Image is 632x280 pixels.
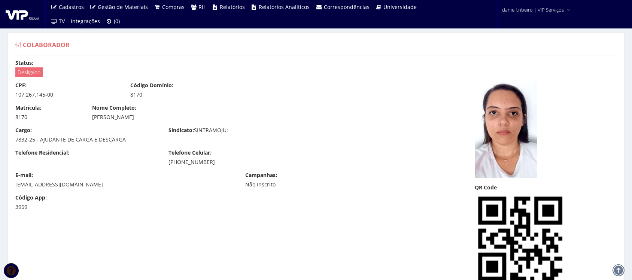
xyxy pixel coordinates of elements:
[92,113,387,121] div: [PERSON_NAME]
[163,127,316,136] div: SINTRAMOJU;
[198,3,206,10] span: RH
[68,14,103,28] a: Integrações
[15,104,41,112] label: Matrícula:
[324,3,370,10] span: Correspondências
[245,181,349,188] div: Não Inscrito
[245,171,277,179] label: Campanhas:
[15,194,47,201] label: Código App:
[15,171,33,179] label: E-mail:
[98,3,148,10] span: Gestão de Materiais
[48,14,68,28] a: TV
[15,91,119,98] div: 107.267.145-00
[15,59,33,67] label: Status:
[59,3,84,10] span: Cadastros
[220,3,245,10] span: Relatórios
[114,18,120,25] span: (0)
[168,158,310,166] div: [PHONE_NUMBER]
[475,184,497,191] label: QR Code
[130,91,234,98] div: 8170
[168,127,194,134] label: Sindicato:
[15,136,157,143] div: 7832-25 - AJUDANTE DE CARGA E DESCARGA
[15,181,234,188] div: [EMAIL_ADDRESS][DOMAIN_NAME]
[92,104,136,112] label: Nome Completo:
[59,18,65,25] span: TV
[15,149,69,156] label: Telefone Residencial:
[475,82,537,178] img: karoline-1737398210678e97c24053b.JPG
[15,127,32,134] label: Cargo:
[15,82,27,89] label: CPF:
[23,41,70,49] span: Colaborador
[71,18,100,25] span: Integrações
[103,14,123,28] a: (0)
[130,82,173,89] label: Código Domínio:
[6,9,39,20] img: logo
[162,3,185,10] span: Compras
[383,3,417,10] span: Universidade
[15,113,81,121] div: 8170
[168,149,212,156] label: Telefone Celular:
[15,203,81,211] div: 3959
[502,6,564,13] span: danielf.ribeiro | VIP Serviços
[259,3,310,10] span: Relatórios Analíticos
[15,67,43,77] span: Desligado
